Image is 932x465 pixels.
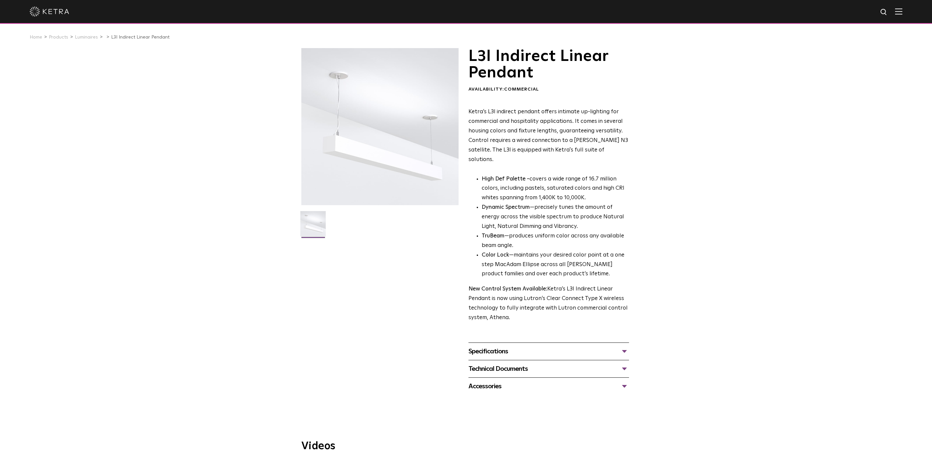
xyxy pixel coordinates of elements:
div: Availability: [468,86,629,93]
div: Technical Documents [468,364,629,374]
strong: New Control System Available: [468,286,547,292]
p: Ketra’s L3I Indirect Linear Pendant is now using Lutron’s Clear Connect Type X wireless technolog... [468,285,629,323]
strong: TruBeam [482,233,504,239]
h3: Videos [301,441,631,451]
p: covers a wide range of 16.7 million colors, including pastels, saturated colors and high CRI whit... [482,175,629,203]
strong: Color Lock [482,252,509,258]
li: —produces uniform color across any available beam angle. [482,232,629,251]
strong: High Def Palette - [482,176,529,182]
strong: Dynamic Spectrum [482,205,530,210]
li: —maintains your desired color point at a one step MacAdam Ellipse across all [PERSON_NAME] produc... [482,251,629,279]
div: Specifications [468,346,629,357]
div: Accessories [468,381,629,392]
li: —precisely tunes the amount of energy across the visible spectrum to produce Natural Light, Natur... [482,203,629,232]
a: Luminaires [75,35,98,40]
img: Hamburger%20Nav.svg [895,8,902,14]
img: search icon [880,8,888,16]
a: Home [30,35,42,40]
a: Products [49,35,68,40]
p: Ketra’s L3I indirect pendant offers intimate up-lighting for commercial and hospitality applicati... [468,107,629,164]
span: Commercial [504,87,539,92]
h1: L3I Indirect Linear Pendant [468,48,629,81]
img: ketra-logo-2019-white [30,7,69,16]
a: L3I Indirect Linear Pendant [111,35,169,40]
img: L3I-Linear-2021-Web-Square [300,211,326,241]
